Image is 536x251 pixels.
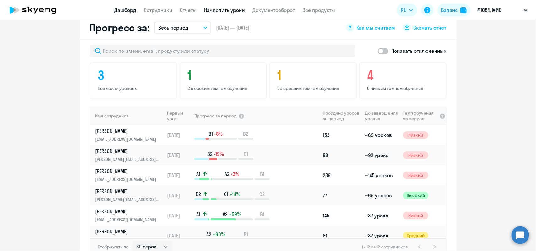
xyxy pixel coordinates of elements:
[98,68,171,83] h4: 3
[206,231,211,238] span: A2
[229,211,241,218] span: +59%
[214,150,224,157] span: -19%
[363,205,401,226] td: ~32 урока
[321,165,363,185] td: 239
[321,226,363,246] td: 61
[403,172,428,179] span: Низкий
[165,165,194,185] td: [DATE]
[95,208,160,215] p: [PERSON_NAME]
[144,7,173,13] a: Сотрудники
[196,171,200,177] span: A1
[278,68,350,83] h4: 1
[98,244,130,250] span: Отображать по:
[363,226,401,246] td: ~32 урока
[165,205,194,226] td: [DATE]
[321,145,363,165] td: 88
[230,191,240,198] span: +14%
[95,208,164,223] a: [PERSON_NAME][EMAIL_ADDRESS][DOMAIN_NAME]
[95,128,160,134] p: [PERSON_NAME]
[441,6,458,14] div: Баланс
[224,191,228,198] span: C1
[95,236,160,243] p: [EMAIL_ADDRESS][DOMAIN_NAME]
[90,45,355,57] input: Поиск по имени, email, продукту или статусу
[165,185,194,205] td: [DATE]
[363,107,401,125] th: До завершения уровня
[460,7,467,13] img: balance
[95,188,160,195] p: [PERSON_NAME]
[165,145,194,165] td: [DATE]
[213,231,225,238] span: +60%
[225,171,230,177] span: A2
[196,211,200,218] span: A1
[188,68,261,83] h4: 1
[437,4,470,16] button: Балансbalance
[223,211,228,218] span: A2
[357,24,395,31] span: Как мы считаем
[363,145,401,165] td: ~92 урока
[363,125,401,145] td: ~69 уроков
[403,131,428,139] span: Низкий
[253,7,295,13] a: Документооборот
[95,188,164,203] a: [PERSON_NAME][PERSON_NAME][EMAIL_ADDRESS][DOMAIN_NAME]
[260,211,264,218] span: B1
[363,165,401,185] td: ~145 уроков
[98,85,171,91] p: Повысили уровень
[165,125,194,145] td: [DATE]
[196,191,201,198] span: B2
[95,148,164,163] a: [PERSON_NAME][PERSON_NAME][EMAIL_ADDRESS][DOMAIN_NAME]
[95,228,160,235] p: [PERSON_NAME]
[392,47,447,55] p: Показать отключенных
[401,6,407,14] span: RU
[165,226,194,246] td: [DATE]
[259,191,265,198] span: C2
[95,216,160,223] p: [EMAIL_ADDRESS][DOMAIN_NAME]
[244,150,248,157] span: C1
[278,85,350,91] p: Со средним темпом обучения
[95,196,160,203] p: [PERSON_NAME][EMAIL_ADDRESS][DOMAIN_NAME]
[207,150,213,157] span: B2
[363,185,401,205] td: ~69 уроков
[95,228,164,243] a: [PERSON_NAME][EMAIL_ADDRESS][DOMAIN_NAME]
[403,151,428,159] span: Низкий
[474,3,531,18] button: #1084, МИБ
[367,85,440,91] p: С низким темпом обучения
[321,125,363,145] td: 153
[243,130,248,137] span: B2
[95,176,160,183] p: [EMAIL_ADDRESS][DOMAIN_NAME]
[154,22,211,34] button: Весь период
[95,168,164,183] a: [PERSON_NAME][EMAIL_ADDRESS][DOMAIN_NAME]
[244,231,248,238] span: B1
[303,7,335,13] a: Все продукты
[403,110,437,122] span: Темп обучения за период
[231,171,239,177] span: -3%
[204,7,245,13] a: Начислить уроки
[95,168,160,175] p: [PERSON_NAME]
[90,107,165,125] th: Имя сотрудника
[403,192,428,199] span: Высокий
[180,7,197,13] a: Отчеты
[321,205,363,226] td: 145
[477,6,501,14] p: #1084, МИБ
[397,4,417,16] button: RU
[403,212,428,219] span: Низкий
[90,21,149,34] h2: Прогресс за:
[165,107,194,125] th: Первый урок
[115,7,137,13] a: Дашборд
[414,24,447,31] span: Скачать отчет
[321,107,363,125] th: Пройдено уроков за период
[95,128,164,143] a: [PERSON_NAME][EMAIL_ADDRESS][DOMAIN_NAME]
[208,130,213,137] span: B1
[188,85,261,91] p: С высоким темпом обучения
[260,171,264,177] span: B1
[95,148,160,155] p: [PERSON_NAME]
[158,24,188,31] p: Весь период
[321,185,363,205] td: 77
[214,130,223,137] span: -8%
[362,244,408,250] span: 1 - 12 из 12 сотрудников
[194,113,236,119] span: Прогресс за период
[403,232,428,239] span: Средний
[367,68,440,83] h4: 4
[216,24,249,31] span: [DATE] — [DATE]
[95,156,160,163] p: [PERSON_NAME][EMAIL_ADDRESS][DOMAIN_NAME]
